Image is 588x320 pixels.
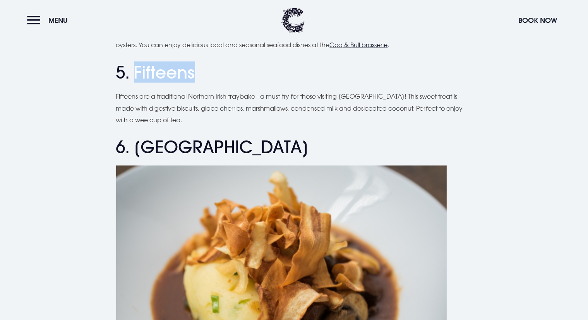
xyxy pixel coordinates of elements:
[48,16,68,25] span: Menu
[116,62,472,83] h2: 5. Fifteens
[27,12,72,29] button: Menu
[514,12,561,29] button: Book Now
[330,41,388,49] a: Coq & Bull brasserie
[116,91,472,126] p: Fifteens are a traditional Northern Irish traybake - a must-try for those visiting [GEOGRAPHIC_DA...
[281,8,305,33] img: Clandeboye Lodge
[116,137,472,157] h2: 6. [GEOGRAPHIC_DATA]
